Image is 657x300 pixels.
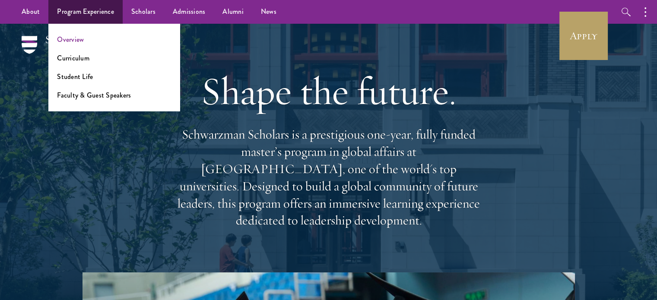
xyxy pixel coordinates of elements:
a: Overview [57,35,84,44]
a: Faculty & Guest Speakers [57,90,131,100]
p: Schwarzman Scholars is a prestigious one-year, fully funded master’s program in global affairs at... [173,126,484,229]
img: Schwarzman Scholars [22,36,112,66]
h1: Shape the future. [173,67,484,115]
a: Student Life [57,72,93,82]
a: Curriculum [57,53,89,63]
a: Apply [559,12,608,60]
